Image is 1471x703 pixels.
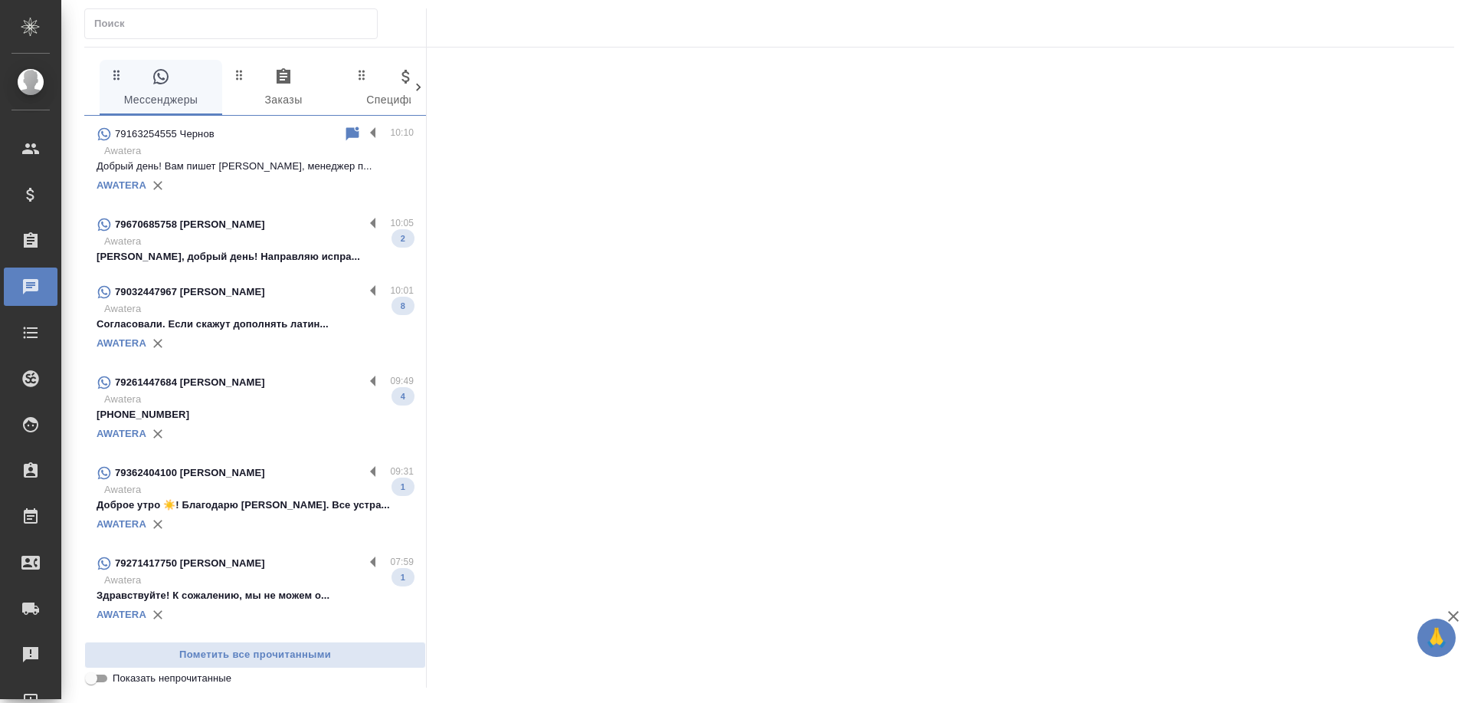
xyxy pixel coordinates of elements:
p: 10:01 [390,283,414,298]
span: 2 [392,231,414,246]
span: 1 [392,479,414,494]
span: 1 [392,570,414,585]
span: Показать непрочитанные [113,671,231,686]
p: 10:10 [390,125,414,140]
p: Awatera [104,234,414,249]
div: Пометить непрочитанным [343,125,362,143]
div: 79261447684 [PERSON_NAME]09:49Awatera[PHONE_NUMBER]4AWATERA [84,364,426,455]
p: Awatera [104,143,414,159]
p: 79362404100 [PERSON_NAME] [115,465,265,481]
div: 79670685758 [PERSON_NAME]10:05Awatera[PERSON_NAME], добрый день! Направляю испра...2 [84,206,426,274]
p: 07:59 [390,554,414,570]
p: Добрый день! Вам пишет [PERSON_NAME], менеджер п... [97,159,414,174]
a: AWATERA [97,609,146,620]
p: Awatera [104,482,414,498]
span: 8 [392,298,414,314]
p: Согласовали. Если скажут дополнять латин... [97,317,414,332]
button: 🙏 [1417,619,1456,657]
p: Awatera [104,573,414,588]
p: 10:05 [390,215,414,231]
span: Мессенджеры [109,67,213,110]
p: 09:49 [390,373,414,389]
button: Удалить привязку [146,422,169,445]
svg: Зажми и перетащи, чтобы поменять порядок вкладок [110,67,124,82]
p: Доброе утро ☀️! Благодарю [PERSON_NAME]. Все устра... [97,498,414,513]
button: Пометить все прочитанными [84,642,426,669]
div: 79362404100 [PERSON_NAME]09:31AwateraДоброе утро ☀️! Благодарю [PERSON_NAME]. Все устра...1AWATERA [84,455,426,545]
button: Удалить привязку [146,332,169,355]
button: Удалить привязку [146,174,169,197]
a: AWATERA [97,337,146,349]
input: Поиск [94,13,377,34]
span: 4 [392,389,414,404]
p: [PHONE_NUMBER] [97,407,414,422]
svg: Зажми и перетащи, чтобы поменять порядок вкладок [355,67,369,82]
p: 79163254555 Чернов [115,126,215,142]
p: Здравствуйте! К сожалению, мы не можем о... [97,588,414,603]
div: 79032447967 [PERSON_NAME]10:01AwateraСогласовали. Если скажут дополнять латин...8AWATERA [84,274,426,364]
p: 79032447967 [PERSON_NAME] [115,284,265,300]
a: AWATERA [97,428,146,439]
p: 79271417750 [PERSON_NAME] [115,556,265,571]
p: [PERSON_NAME], добрый день! Направляю испра... [97,249,414,264]
a: AWATERA [97,179,146,191]
button: Удалить привязку [146,513,169,536]
div: 79271417750 [PERSON_NAME]07:59AwateraЗдравствуйте! К сожалению, мы не можем о...1AWATERA [84,545,426,636]
p: Awatera [104,392,414,407]
span: Пометить все прочитанными [93,646,418,664]
svg: Зажми и перетащи, чтобы поменять порядок вкладок [232,67,247,82]
p: 79261447684 [PERSON_NAME] [115,375,265,390]
span: Заказы [231,67,336,110]
p: 79670685758 [PERSON_NAME] [115,217,265,232]
p: 09:31 [390,464,414,479]
p: Awatera [104,301,414,317]
div: 79163254555 Чернов10:10AwateraДобрый день! Вам пишет [PERSON_NAME], менеджер п...AWATERA [84,116,426,206]
span: 🙏 [1423,622,1450,654]
button: Удалить привязку [146,603,169,626]
a: AWATERA [97,518,146,530]
span: Спецификации [354,67,458,110]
